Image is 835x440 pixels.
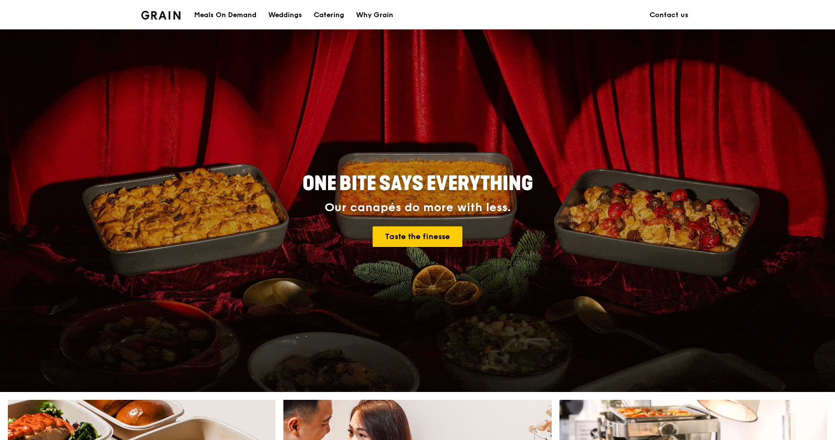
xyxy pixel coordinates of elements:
[644,0,694,30] a: Contact us
[350,0,399,30] a: Why Grain
[141,11,181,20] img: Grain
[268,0,302,30] div: Weddings
[303,172,533,196] span: ONE BITE SAYS EVERYTHING
[314,0,344,30] div: Catering
[308,0,350,30] a: Catering
[241,201,594,215] div: Our canapés do more with less.
[194,0,256,30] div: Meals On Demand
[373,226,462,247] a: Taste the finesse
[262,0,308,30] a: Weddings
[356,0,393,30] div: Why Grain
